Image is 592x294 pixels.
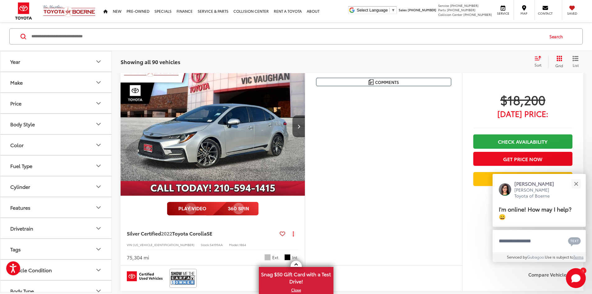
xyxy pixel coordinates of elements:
button: MakeMake [0,72,112,92]
div: Drivetrain [95,225,102,232]
p: [PERSON_NAME] [514,180,560,187]
span: [PHONE_NUMBER] [450,3,479,8]
span: Stock: [201,242,210,247]
button: Next image [292,115,305,137]
span: Int. [292,254,299,260]
button: List View [568,55,583,68]
div: Cylinder [95,183,102,190]
div: Features [95,204,102,211]
button: Toggle Chat Window [566,268,586,288]
div: Year [95,58,102,65]
div: Fuel Type [95,162,102,170]
span: [PHONE_NUMBER] [408,7,436,12]
span: Classic Silver [264,254,271,260]
span: Ext. [272,254,280,260]
span: Collision Center [438,12,462,17]
button: Select sort value [531,55,548,68]
input: Search by Make, Model, or Keyword [31,29,544,44]
button: Grid View [548,55,568,68]
span: 2022 [161,230,172,237]
span: Select Language [357,8,388,12]
div: Color [10,142,24,148]
button: ColorColor [0,135,112,155]
h4: More Details [316,69,451,73]
span: Contact [538,11,553,16]
div: Features [10,204,30,210]
div: Tags [10,246,21,252]
button: DrivetrainDrivetrain [0,218,112,238]
button: CylinderCylinder [0,176,112,197]
div: Drivetrain [10,225,33,231]
button: YearYear [0,51,112,72]
button: Get Price Now [473,152,572,166]
span: Service [496,11,510,16]
svg: Text [568,236,581,246]
button: Body StyleBody Style [0,114,112,134]
span: Black [284,254,291,260]
button: Search [544,29,572,44]
span: Sort [535,62,541,68]
a: Value Your Trade [473,172,572,186]
a: Check Availability [473,134,572,148]
div: Make [95,79,102,86]
div: Fuel Type [10,163,32,169]
span: Sales [399,7,407,12]
div: Close[PERSON_NAME][PERSON_NAME] Toyota of BoerneI'm online! How may I help? 😀Type your messageCha... [493,174,586,262]
img: Toyota Certified Used Vehicles [127,271,163,281]
svg: Start Chat [566,268,586,288]
div: Color [95,141,102,149]
div: Price [95,100,102,107]
div: Tags [95,245,102,253]
span: Service [438,3,449,8]
span: Saved [565,11,579,16]
img: Comments [369,79,374,85]
button: Fuel TypeFuel Type [0,156,112,176]
div: Make [10,79,23,85]
span: Serviced by [507,254,527,259]
span: List [572,62,579,68]
span: Map [517,11,531,16]
span: ▼ [391,8,395,12]
button: TagsTags [0,239,112,259]
span: dropdown dots [293,231,294,236]
p: [PERSON_NAME] Toyota of Boerne [514,187,560,199]
a: Gubagoo. [527,254,545,259]
img: View CARFAX report [171,270,195,287]
a: Terms [573,254,584,259]
button: Chat with SMS [566,234,583,248]
span: [DATE] Price: [473,110,572,117]
div: Year [10,58,20,64]
span: Grid [555,63,563,68]
span: [PHONE_NUMBER] [447,7,475,12]
div: Vehicle Condition [10,267,52,273]
a: Silver Certified2022Toyota CorollaSE [127,230,277,237]
span: 1864 [239,242,246,247]
button: Close [569,177,583,190]
div: Cylinder [10,184,30,189]
textarea: Type your message [493,230,586,252]
div: Body Type [10,288,34,294]
button: Actions [288,228,299,239]
span: Parts [438,7,446,12]
label: Compare Vehicle [528,272,577,278]
span: Silver Certified [127,230,161,237]
div: Body Style [95,120,102,128]
span: I'm online! How may I help? 😀 [499,205,571,221]
img: full motion video [167,202,259,216]
span: Model: [229,242,239,247]
span: [US_VEHICLE_IDENTIFICATION_NUMBER] [133,242,195,247]
img: Vic Vaughan Toyota of Boerne [43,5,96,17]
div: Vehicle Condition [95,266,102,274]
span: [PHONE_NUMBER] [463,12,492,17]
span: Snag $50 Gift Card with a Test Drive! [259,268,333,287]
span: VIN: [127,242,133,247]
span: 54199AA [210,242,223,247]
button: PricePrice [0,93,112,113]
span: Toyota Corolla [172,230,207,237]
button: Vehicle ConditionVehicle Condition [0,260,112,280]
button: Comments [316,78,451,86]
a: Select Language​ [357,8,395,12]
div: Price [10,100,21,106]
